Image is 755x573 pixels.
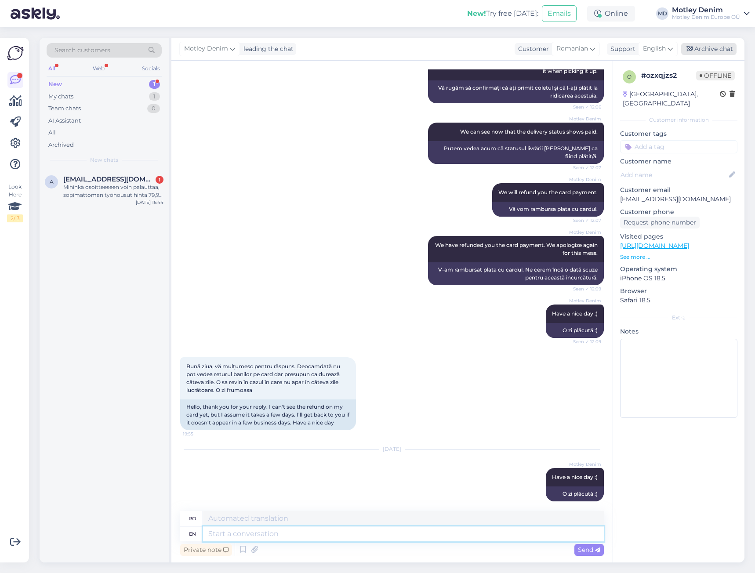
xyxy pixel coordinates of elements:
div: New [48,80,62,89]
span: anttilapentti@gmail.com [63,175,155,183]
div: All [47,63,57,74]
span: New chats [90,156,118,164]
div: 2 / 3 [7,214,23,222]
div: O zi plăcută :) [546,323,604,338]
span: a [50,178,54,185]
div: Socials [140,63,162,74]
div: Customer [515,44,549,54]
span: Motley Denim [184,44,228,54]
div: Private note [180,544,232,556]
p: Operating system [620,265,737,274]
div: 1 [149,92,160,101]
div: 1 [156,176,163,184]
div: Try free [DATE]: [467,8,538,19]
div: leading the chat [240,44,294,54]
div: [DATE] [180,445,604,453]
span: Motley Denim [568,461,601,468]
span: Send [578,546,600,554]
div: Putem vedea acum că statusul livrării [PERSON_NAME] ca fiind plătit/ă. [428,141,604,164]
span: We can see now that the delivery status shows paid. [460,128,598,135]
div: V-am rambursat plata cu cardul. Ne cerem încă o dată scuze pentru această încurcătură. [428,262,604,285]
span: o [627,73,632,80]
p: Customer name [620,157,737,166]
span: Motley Denim [568,297,601,304]
span: Motley Denim [568,176,601,183]
div: [GEOGRAPHIC_DATA], [GEOGRAPHIC_DATA] [623,90,720,108]
div: 1 [149,80,160,89]
div: Customer information [620,116,737,124]
div: Team chats [48,104,81,113]
p: [EMAIL_ADDRESS][DOMAIN_NAME] [620,195,737,204]
span: Seen ✓ 12:09 [568,286,601,292]
div: All [48,128,56,137]
div: My chats [48,92,73,101]
p: Customer tags [620,129,737,138]
div: 0 [147,104,160,113]
span: Seen ✓ 12:09 [568,338,601,345]
p: Customer phone [620,207,737,217]
div: Vă vom rambursa plata cu cardul. [492,202,604,217]
span: We have refunded you the card payment. We apologize again for this mess. [435,242,599,256]
a: [URL][DOMAIN_NAME] [620,242,689,250]
div: Look Here [7,183,23,222]
p: Safari 18.5 [620,296,737,305]
span: Seen ✓ 12:06 [568,104,601,110]
p: iPhone OS 18.5 [620,274,737,283]
input: Add name [621,170,727,180]
span: Romanian [556,44,588,54]
div: # ozxqjzs2 [641,70,696,81]
span: Search customers [54,46,110,55]
div: Web [91,63,106,74]
div: MD [656,7,668,20]
span: Seen ✓ 12:07 [568,217,601,224]
p: Customer email [620,185,737,195]
div: en [189,526,196,541]
b: New! [467,9,486,18]
div: [DATE] 16:44 [136,199,163,206]
span: Motley Denim [568,116,601,122]
span: 19:55 [183,431,216,437]
p: Visited pages [620,232,737,241]
a: Motley DenimMotley Denim Europe OÜ [672,7,750,21]
div: Mihinkä osoitteeseen voin palauttaa, sopimattoman työhousut hinta 79,95 Euroa [63,183,163,199]
div: Support [607,44,635,54]
div: Extra [620,314,737,322]
div: Archived [48,141,74,149]
input: Add a tag [620,140,737,153]
span: 11:20 [568,502,601,508]
button: Emails [542,5,577,22]
div: AI Assistant [48,116,81,125]
div: Motley Denim [672,7,740,14]
p: Notes [620,327,737,336]
span: Offline [696,71,735,80]
div: Hello, thank you for your reply. I can't see the refund on my card yet, but I assume it takes a f... [180,399,356,430]
div: O zi plăcută :) [546,486,604,501]
img: Askly Logo [7,45,24,62]
div: ro [189,511,196,526]
div: Archive chat [681,43,737,55]
span: We will refund you the card payment. [498,189,598,196]
span: Seen ✓ 12:07 [568,164,601,171]
span: Motley Denim [568,229,601,236]
div: Online [587,6,635,22]
div: Request phone number [620,217,700,228]
span: Bună ziua, vă mulțumesc pentru răspuns. Deocamdată nu pot vedea returul banilor pe card dar presu... [186,363,341,393]
span: English [643,44,666,54]
div: Motley Denim Europe OÜ [672,14,740,21]
span: Have a nice day :) [552,310,598,317]
span: Have a nice day :) [552,474,598,480]
p: See more ... [620,253,737,261]
p: Browser [620,286,737,296]
div: Vă rugăm să confirmați că ați primit coletul și că l-ați plătit la ridicarea acestuia. [428,80,604,103]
